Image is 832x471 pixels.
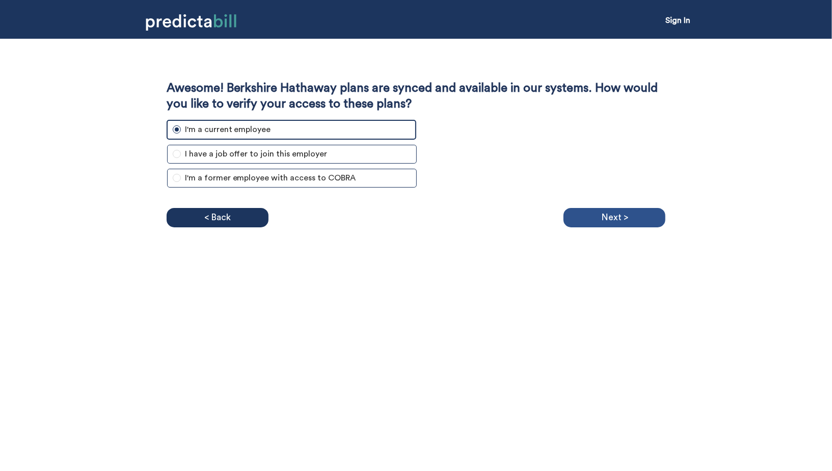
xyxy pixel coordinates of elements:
span: I'm a former employee with access to COBRA [181,172,360,185]
p: < Back [204,210,231,225]
span: I'm a current employee [181,123,275,136]
p: Awesome! Berkshire Hathaway plans are synced and available in our systems. How would you like to ... [167,81,666,112]
span: I have a job offer to join this employer [181,148,332,161]
p: Next > [601,210,628,225]
a: Sign In [665,16,690,24]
